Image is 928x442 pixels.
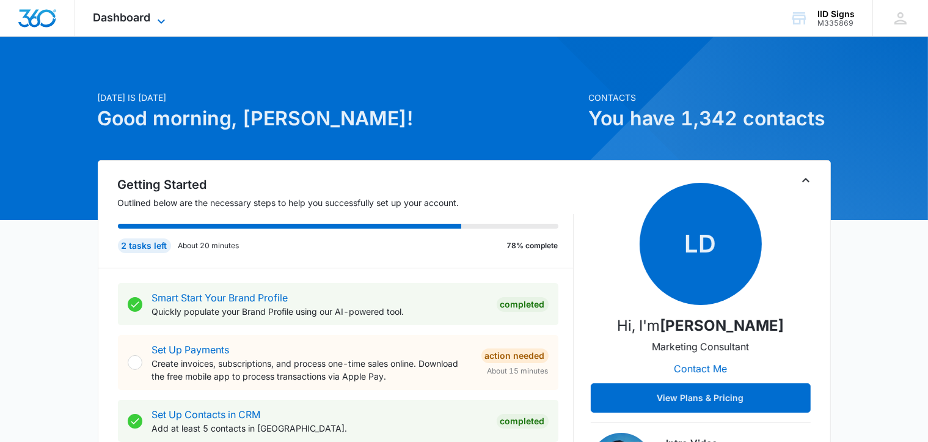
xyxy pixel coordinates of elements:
[591,383,811,413] button: View Plans & Pricing
[98,91,582,104] p: [DATE] is [DATE]
[662,354,739,383] button: Contact Me
[497,414,549,429] div: Completed
[817,19,855,28] div: account id
[152,344,230,356] a: Set Up Payments
[152,357,472,383] p: Create invoices, subscriptions, and process one-time sales online. Download the free mobile app t...
[118,196,574,209] p: Outlined below are the necessary steps to help you successfully set up your account.
[507,240,558,251] p: 78% complete
[589,104,831,133] h1: You have 1,342 contacts
[178,240,239,251] p: About 20 minutes
[481,348,549,363] div: Action Needed
[488,366,549,377] span: About 15 minutes
[660,317,784,334] strong: [PERSON_NAME]
[497,297,549,312] div: Completed
[152,305,487,318] p: Quickly populate your Brand Profile using our AI-powered tool.
[798,173,813,188] button: Toggle Collapse
[589,91,831,104] p: Contacts
[118,175,574,194] h2: Getting Started
[152,408,261,421] a: Set Up Contacts in CRM
[640,183,762,305] span: LD
[152,292,288,304] a: Smart Start Your Brand Profile
[617,315,784,337] p: Hi, I'm
[118,238,171,253] div: 2 tasks left
[98,104,582,133] h1: Good morning, [PERSON_NAME]!
[93,11,151,24] span: Dashboard
[652,339,749,354] p: Marketing Consultant
[152,422,487,435] p: Add at least 5 contacts in [GEOGRAPHIC_DATA].
[817,9,855,19] div: account name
